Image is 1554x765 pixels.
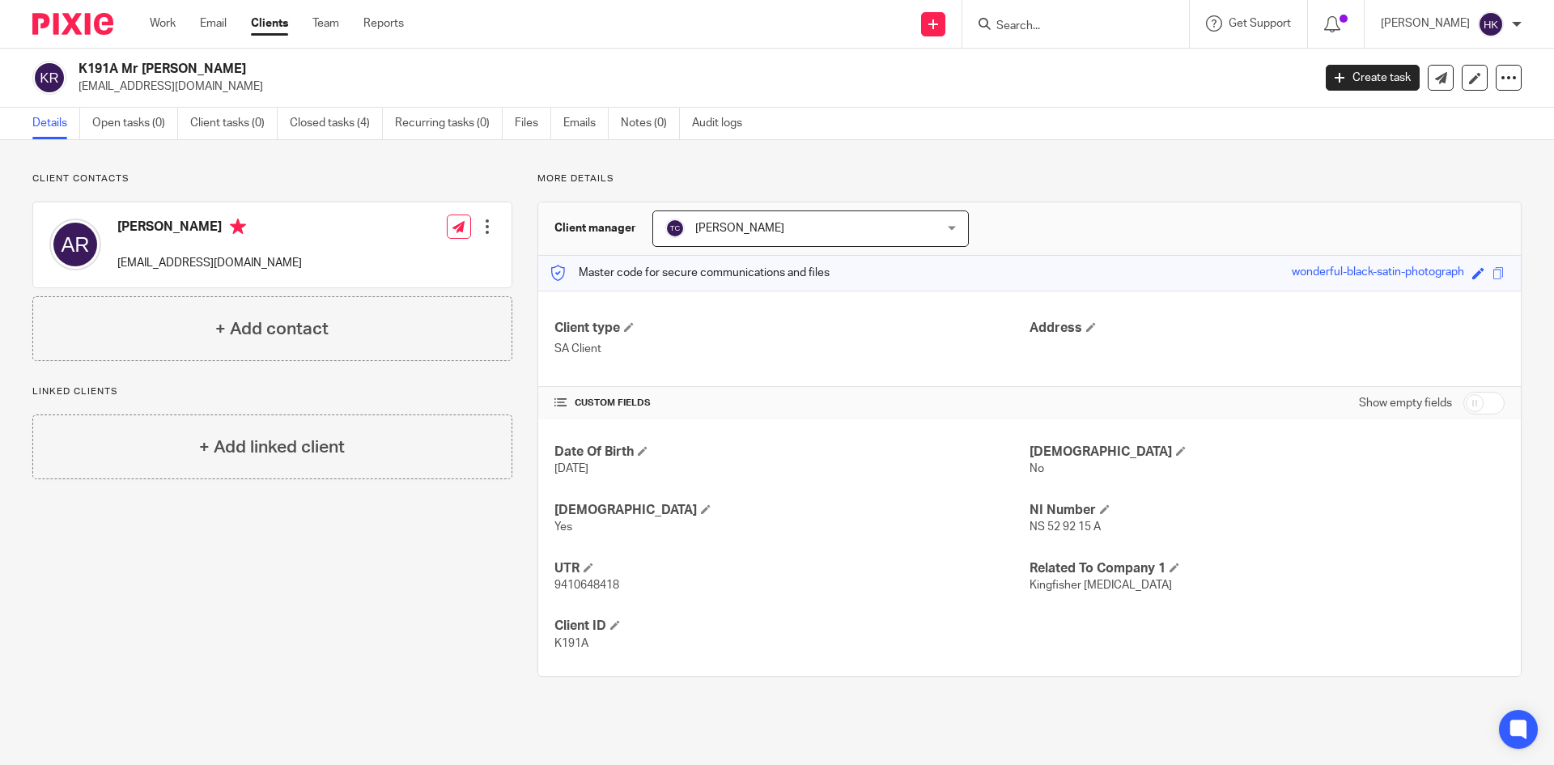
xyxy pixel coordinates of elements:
[1030,502,1505,519] h4: NI Number
[554,463,588,474] span: [DATE]
[117,255,302,271] p: [EMAIL_ADDRESS][DOMAIN_NAME]
[32,172,512,185] p: Client contacts
[554,444,1030,461] h4: Date Of Birth
[32,385,512,398] p: Linked clients
[363,15,404,32] a: Reports
[251,15,288,32] a: Clients
[215,317,329,342] h4: + Add contact
[150,15,176,32] a: Work
[32,61,66,95] img: svg%3E
[1030,560,1505,577] h4: Related To Company 1
[554,560,1030,577] h4: UTR
[554,521,572,533] span: Yes
[1030,320,1505,337] h4: Address
[1478,11,1504,37] img: svg%3E
[665,219,685,238] img: svg%3E
[537,172,1522,185] p: More details
[1030,463,1044,474] span: No
[190,108,278,139] a: Client tasks (0)
[995,19,1140,34] input: Search
[1359,395,1452,411] label: Show empty fields
[554,618,1030,635] h4: Client ID
[1381,15,1470,32] p: [PERSON_NAME]
[550,265,830,281] p: Master code for secure communications and files
[117,219,302,239] h4: [PERSON_NAME]
[554,638,588,649] span: K191A
[1030,444,1505,461] h4: [DEMOGRAPHIC_DATA]
[92,108,178,139] a: Open tasks (0)
[692,108,754,139] a: Audit logs
[695,223,784,234] span: [PERSON_NAME]
[554,320,1030,337] h4: Client type
[1030,580,1172,591] span: Kingfisher [MEDICAL_DATA]
[49,219,101,270] img: svg%3E
[290,108,383,139] a: Closed tasks (4)
[554,341,1030,357] p: SA Client
[563,108,609,139] a: Emails
[621,108,680,139] a: Notes (0)
[32,108,80,139] a: Details
[1292,264,1464,283] div: wonderful-black-satin-photograph
[554,580,619,591] span: 9410648418
[395,108,503,139] a: Recurring tasks (0)
[515,108,551,139] a: Files
[554,220,636,236] h3: Client manager
[199,435,345,460] h4: + Add linked client
[1030,521,1101,533] span: NS 52 92 15 A
[312,15,339,32] a: Team
[32,13,113,35] img: Pixie
[1326,65,1420,91] a: Create task
[79,79,1301,95] p: [EMAIL_ADDRESS][DOMAIN_NAME]
[1229,18,1291,29] span: Get Support
[554,502,1030,519] h4: [DEMOGRAPHIC_DATA]
[79,61,1057,78] h2: K191A Mr [PERSON_NAME]
[230,219,246,235] i: Primary
[554,397,1030,410] h4: CUSTOM FIELDS
[200,15,227,32] a: Email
